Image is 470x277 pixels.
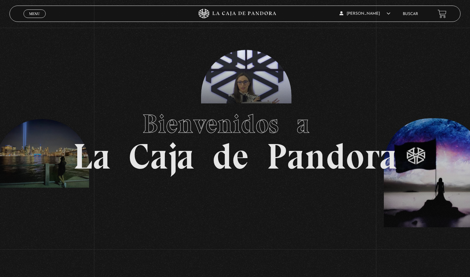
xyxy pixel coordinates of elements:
[438,9,446,18] a: View your shopping cart
[29,12,40,16] span: Menu
[142,108,328,139] span: Bienvenidos a
[403,12,418,16] a: Buscar
[73,103,397,174] h1: La Caja de Pandora
[27,17,42,22] span: Cerrar
[339,12,390,16] span: [PERSON_NAME]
